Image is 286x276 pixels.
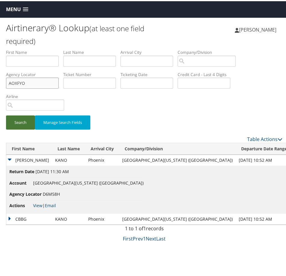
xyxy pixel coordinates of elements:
a: 1 [143,234,146,241]
span: 1 [143,224,146,231]
label: Company/Division [178,48,240,54]
td: Phoenix [85,154,119,164]
a: Next [146,234,156,241]
th: Company/Division [119,142,236,154]
a: Email [45,201,56,207]
span: Actions [9,201,32,208]
a: [PERSON_NAME] [235,20,282,38]
span: D6M58H [43,190,60,196]
label: Ticket Number [63,70,120,76]
td: KANO [52,154,85,164]
a: First [123,234,133,241]
button: Manage Search Fields [35,114,90,128]
a: Last [156,234,166,241]
a: Table Actions [247,135,282,141]
span: Return Date [9,167,34,174]
label: First Name [6,48,63,54]
th: Arrival City: activate to sort column ascending [85,142,119,154]
span: Menu [6,5,21,11]
span: Agency Locator [9,190,42,196]
label: Airline [6,92,69,98]
label: Arrival City [120,48,178,54]
span: Account [9,179,32,185]
td: [PERSON_NAME] [6,154,52,164]
span: [GEOGRAPHIC_DATA][US_STATE] ([GEOGRAPHIC_DATA]) [33,179,144,185]
th: First Name: activate to sort column ascending [6,142,52,154]
button: Search [6,114,35,128]
label: Last Name [63,48,120,54]
label: Agency Locator [6,70,63,76]
td: [GEOGRAPHIC_DATA][US_STATE] ([GEOGRAPHIC_DATA]) [119,213,236,223]
td: KANO [52,213,85,223]
label: Ticketing Date [120,70,178,76]
span: | [33,201,56,207]
label: Credit Card - Last 4 Digits [178,70,235,76]
th: Last Name: activate to sort column ascending [52,142,85,154]
td: [GEOGRAPHIC_DATA][US_STATE] ([GEOGRAPHIC_DATA]) [119,154,236,164]
span: [PERSON_NAME] [239,25,276,32]
a: Prev [133,234,143,241]
td: CBBG [6,213,52,223]
h1: Airtinerary® Lookup [6,20,144,46]
a: Menu [3,3,31,13]
td: Phoenix [85,213,119,223]
div: 1 to 1 of records [6,224,282,234]
a: View [33,201,42,207]
span: [DATE] 11:30 AM [36,167,69,173]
